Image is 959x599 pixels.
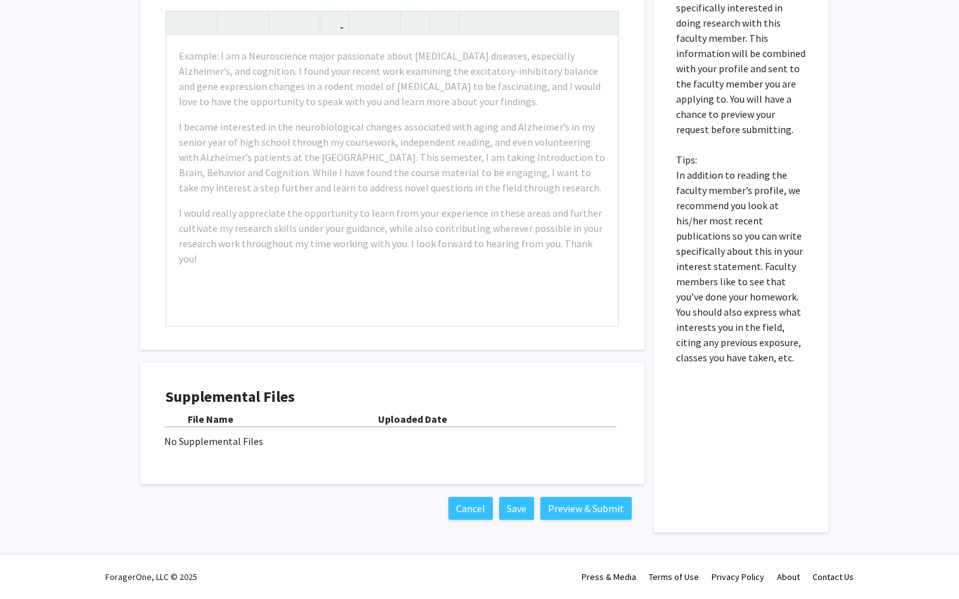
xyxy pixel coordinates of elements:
[243,11,265,34] button: Emphasis (Ctrl + I)
[812,571,854,583] a: Contact Us
[166,35,618,326] div: Note to users with screen readers: Please press Alt+0 or Option+0 to deactivate our accessibility...
[353,11,375,34] button: Unordered list
[540,497,632,520] button: Preview & Submit
[105,555,197,599] div: ForagerOne, LLC © 2025
[10,542,54,589] iframe: Chat
[593,11,615,34] button: Fullscreen
[404,11,426,34] button: Remove format
[166,388,619,406] h4: Supplemental Files
[272,11,294,34] button: Superscript
[179,205,606,266] p: I would really appreciate the opportunity to learn from your experience in these areas and furthe...
[712,571,764,583] a: Privacy Policy
[777,571,800,583] a: About
[179,48,606,109] p: Example: I am a Neuroscience major passionate about [MEDICAL_DATA] diseases, especially Alzheimer...
[375,11,397,34] button: Ordered list
[323,11,346,34] button: Link
[433,11,455,34] button: Insert horizontal rule
[164,434,620,449] div: No Supplemental Files
[378,413,447,425] b: Uploaded Date
[582,571,636,583] a: Press & Media
[169,11,192,34] button: Undo (Ctrl + Z)
[499,497,534,520] button: Save
[188,413,233,425] b: File Name
[221,11,243,34] button: Strong (Ctrl + B)
[294,11,316,34] button: Subscript
[192,11,214,34] button: Redo (Ctrl + Y)
[179,119,606,195] p: I became interested in the neurobiological changes associated with aging and Alzheimer’s in my se...
[649,571,699,583] a: Terms of Use
[448,497,493,520] button: Cancel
